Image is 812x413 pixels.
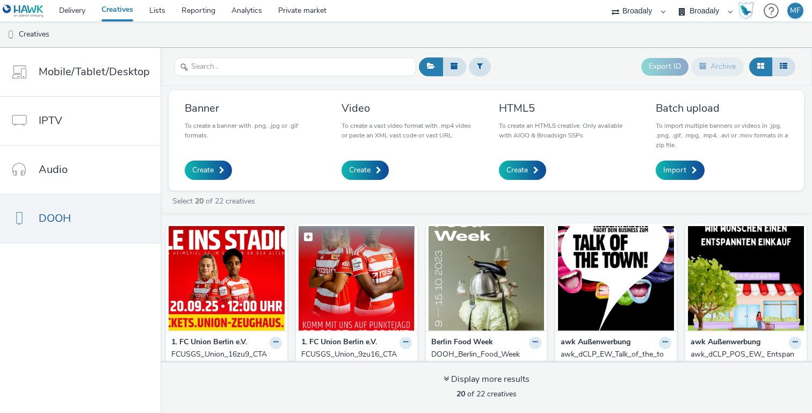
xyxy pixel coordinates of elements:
[456,389,517,399] span: of 22 creatives
[688,226,804,331] img: awk_dCLP_POS_EW_ Entspannten Einkauf visual
[3,4,44,18] img: undefined Logo
[39,211,71,226] span: DOOH
[656,161,705,180] a: Import
[790,3,801,19] div: MF
[185,121,317,140] p: To create a banner with .png, .jpg or .gif formats.
[175,57,416,76] input: Search...
[171,349,282,360] a: FCUSGS_Union_16zu9_CTA
[641,58,688,75] button: Export ID
[171,196,259,206] a: Select of 22 creatives
[738,2,754,19] img: Hawk Academy
[342,101,474,115] h3: Video
[444,373,530,386] div: Display more results
[299,226,415,331] img: FCUSGS_Union_9zu16_CTA visual
[561,349,667,371] div: awk_dCLP_EW_Talk_of_the_town_10sek
[499,161,546,180] a: Create
[39,113,62,128] span: IPTV
[456,389,465,399] strong: 20
[691,57,744,76] button: Archive
[301,349,408,360] div: FCUSGS_Union_9zu16_CTA
[691,337,760,349] strong: awk Außenwerbung
[301,337,377,349] strong: 1. FC Union Berlin e.V.
[169,226,285,331] img: FCUSGS_Union_16zu9_CTA visual
[506,165,528,176] span: Create
[499,101,631,115] h3: HTML5
[39,162,68,177] span: Audio
[192,165,214,176] span: Create
[301,349,412,360] a: FCUSGS_Union_9zu16_CTA
[499,121,631,140] p: To create an HTML5 creative. Only available with AIOO & Broadsign SSPs
[561,349,671,371] a: awk_dCLP_EW_Talk_of_the_town_10sek
[558,226,674,331] img: awk_dCLP_EW_Talk_of_the_town_10sek visual
[691,349,801,371] a: awk_dCLP_POS_EW_ Entspannten Einkauf
[185,101,317,115] h3: Banner
[429,226,545,331] img: DOOH_Berlin_Food_Week visual
[171,349,278,360] div: FCUSGS_Union_16zu9_CTA
[749,57,772,76] button: Grid
[185,161,232,180] a: Create
[656,121,788,150] p: To import multiple banners or videos in .jpg, .png, .gif, .mpg, .mp4, .avi or .mov formats in a z...
[171,337,247,349] strong: 1. FC Union Berlin e.V.
[663,165,686,176] span: Import
[195,196,204,206] strong: 20
[342,161,389,180] a: Create
[561,337,630,349] strong: awk Außenwerbung
[5,30,16,40] img: dooh
[772,57,795,76] button: Table
[39,64,150,79] span: Mobile/Tablet/Desktop
[691,349,797,371] div: awk_dCLP_POS_EW_ Entspannten Einkauf
[431,349,538,360] div: DOOH_Berlin_Food_Week
[342,121,474,140] p: To create a vast video format with .mp4 video or paste an XML vast code or vast URL.
[431,349,542,360] a: DOOH_Berlin_Food_Week
[656,101,788,115] h3: Batch upload
[738,2,758,19] a: Hawk Academy
[431,337,493,349] strong: Berlin Food Week
[349,165,371,176] span: Create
